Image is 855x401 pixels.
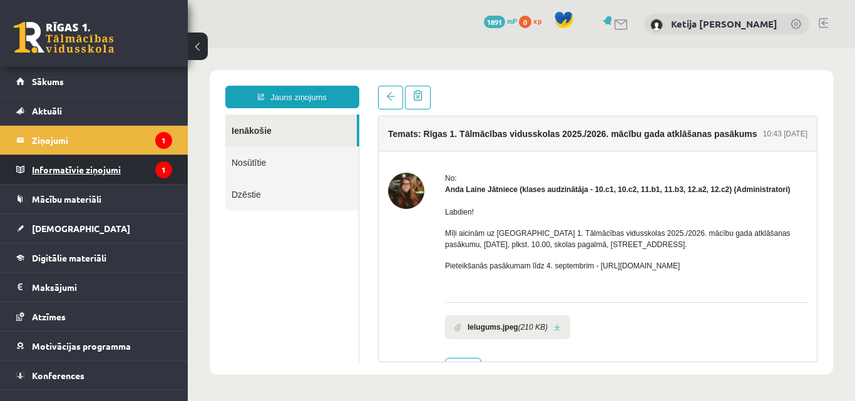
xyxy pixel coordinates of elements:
a: Mācību materiāli [16,185,172,213]
span: Motivācijas programma [32,340,131,352]
a: Aktuāli [16,96,172,125]
span: Sākums [32,76,64,87]
span: Aktuāli [32,105,62,116]
i: (210 KB) [330,273,360,285]
p: Mīļi aicinām uz [GEOGRAPHIC_DATA] 1. Tālmācības vidusskolas 2025./2026. mācību gada atklāšanas pa... [257,180,620,202]
span: Atzīmes [32,311,66,322]
a: Nosūtītie [38,98,171,130]
legend: Ziņojumi [32,126,172,155]
a: Rīgas 1. Tālmācības vidusskola [14,22,114,53]
b: Ielugums.jpeg [280,273,330,285]
a: Ketija [PERSON_NAME] [671,18,777,30]
a: Ziņojumi1 [16,126,172,155]
a: Maksājumi [16,273,172,302]
img: Anda Laine Jātniece (klases audzinātāja - 10.c1, 10.c2, 11.b1, 11.b3, 12.a2, 12.c2) [200,124,237,161]
div: 10:43 [DATE] [575,80,620,91]
a: [DEMOGRAPHIC_DATA] [16,214,172,243]
a: 0 xp [519,16,548,26]
legend: Informatīvie ziņojumi [32,155,172,184]
span: Konferences [32,370,84,381]
a: Ienākošie [38,66,169,98]
a: Dzēstie [38,130,171,162]
a: Informatīvie ziņojumi1 [16,155,172,184]
span: 1891 [484,16,505,28]
span: mP [507,16,517,26]
img: Ketija Nikola Kmeta [650,19,663,31]
span: 0 [519,16,531,28]
a: Digitālie materiāli [16,243,172,272]
div: No: [257,124,620,136]
a: Konferences [16,361,172,390]
a: Atzīmes [16,302,172,331]
span: xp [533,16,541,26]
a: Atbildēt [257,310,294,332]
p: Labdien! [257,158,620,170]
i: 1 [155,161,172,178]
span: Mācību materiāli [32,193,101,205]
a: Jauns ziņojums [38,38,172,60]
i: 1 [155,132,172,149]
span: [DEMOGRAPHIC_DATA] [32,223,130,234]
legend: Maksājumi [32,273,172,302]
strong: Anda Laine Jātniece (klases audzinātāja - 10.c1, 10.c2, 11.b1, 11.b3, 12.a2, 12.c2) (Administratori) [257,137,603,146]
h4: Temats: Rīgas 1. Tālmācības vidusskolas 2025./2026. mācību gada atklāšanas pasākums [200,81,570,91]
a: Motivācijas programma [16,332,172,360]
p: Pieteikšanās pasākumam līdz 4. septembrim - [URL][DOMAIN_NAME] [257,212,620,223]
a: Sākums [16,67,172,96]
a: 1891 mP [484,16,517,26]
span: Digitālie materiāli [32,252,106,263]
